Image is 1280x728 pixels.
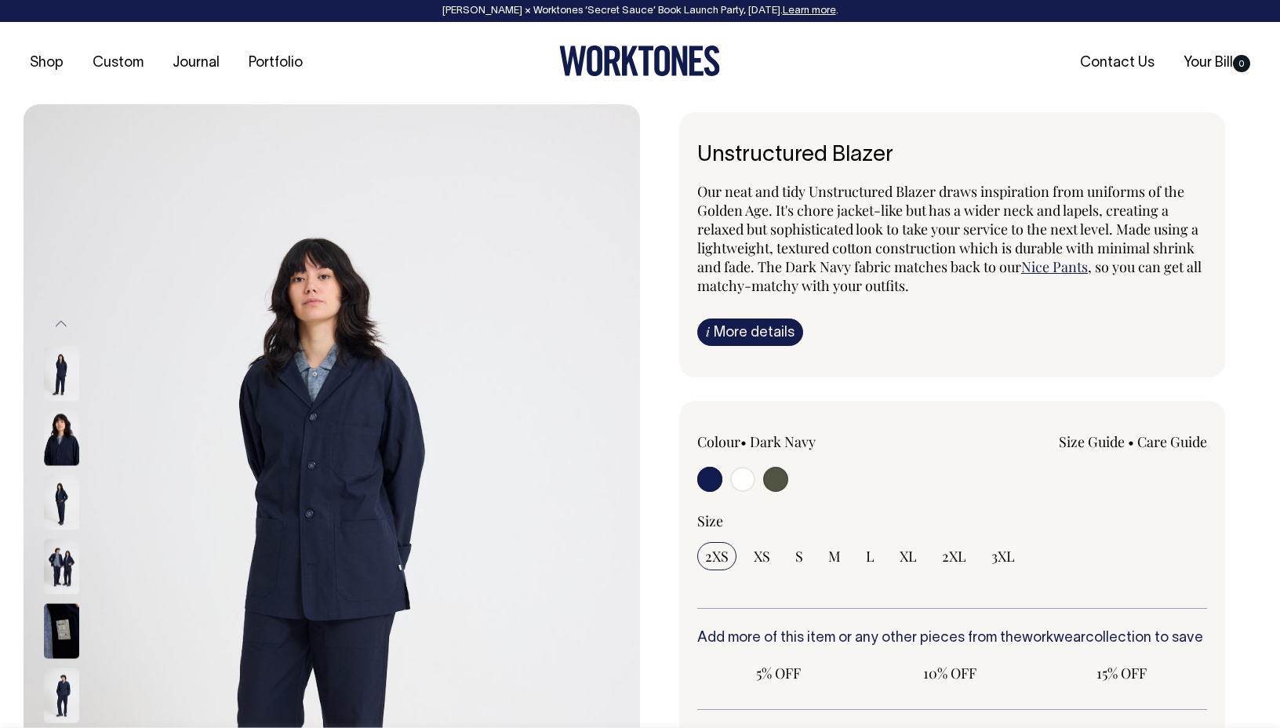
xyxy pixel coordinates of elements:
[697,659,860,687] input: 5% OFF
[44,668,79,723] img: dark-navy
[705,547,729,566] span: 2XS
[942,547,966,566] span: 2XL
[1059,432,1125,451] a: Size Guide
[697,257,1202,295] span: , so you can get all matchy-matchy with your outfits.
[706,323,710,340] span: i
[44,540,79,595] img: dark-navy
[934,542,974,570] input: 2XL
[24,50,70,76] a: Shop
[697,144,1207,168] h1: Unstructured Blazer
[242,50,309,76] a: Portfolio
[869,659,1031,687] input: 10% OFF
[1074,50,1161,76] a: Contact Us
[1021,257,1088,276] a: Nice Pants
[1040,659,1202,687] input: 15% OFF
[1128,432,1134,451] span: •
[795,547,803,566] span: S
[697,318,803,346] a: iMore details
[828,547,841,566] span: M
[44,604,79,659] img: dark-navy
[991,547,1015,566] span: 3XL
[1177,50,1256,76] a: Your Bill0
[697,542,736,570] input: 2XS
[44,475,79,530] img: dark-navy
[858,542,882,570] input: L
[787,542,811,570] input: S
[705,664,852,682] span: 5% OFF
[86,50,150,76] a: Custom
[746,542,778,570] input: XS
[866,547,875,566] span: L
[783,6,836,16] a: Learn more
[984,542,1023,570] input: 3XL
[49,307,73,342] button: Previous
[697,182,1198,276] span: Our neat and tidy Unstructured Blazer draws inspiration from uniforms of the Golden Age. It's cho...
[892,542,925,570] input: XL
[900,547,917,566] span: XL
[44,411,79,466] img: dark-navy
[697,511,1207,530] div: Size
[1137,432,1207,451] a: Care Guide
[16,5,1264,16] div: [PERSON_NAME] × Worktones ‘Secret Sauce’ Book Launch Party, [DATE]. .
[1048,664,1195,682] span: 15% OFF
[166,50,226,76] a: Journal
[1022,632,1085,645] a: workwear
[877,664,1024,682] span: 10% OFF
[740,432,747,451] span: •
[697,432,901,451] div: Colour
[754,547,770,566] span: XS
[697,631,1207,646] h6: Add more of this item or any other pieces from the collection to save
[750,432,816,451] label: Dark Navy
[1233,55,1250,72] span: 0
[44,347,79,402] img: dark-navy
[820,542,849,570] input: M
